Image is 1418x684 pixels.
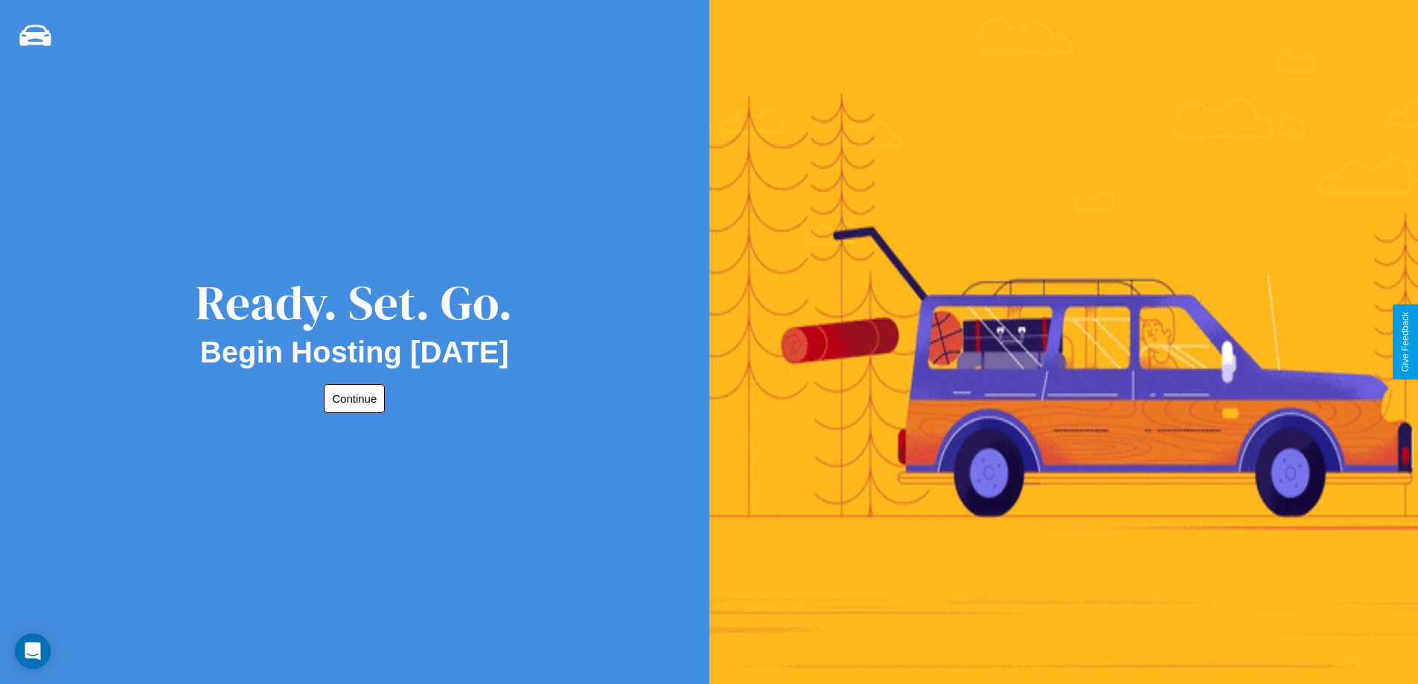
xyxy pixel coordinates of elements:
div: Ready. Set. Go. [196,269,513,336]
button: Continue [324,384,385,413]
h2: Begin Hosting [DATE] [200,336,509,369]
div: Give Feedback [1400,312,1411,372]
div: Open Intercom Messenger [15,633,51,669]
